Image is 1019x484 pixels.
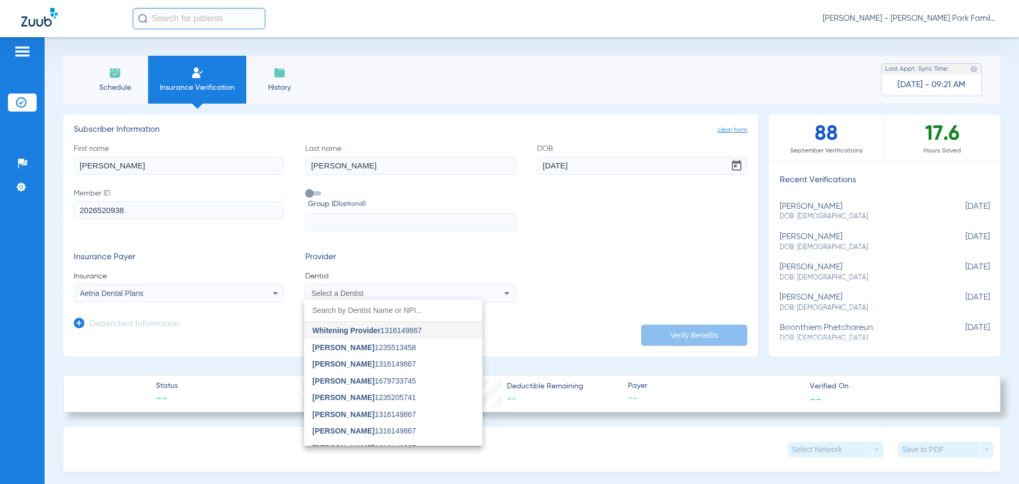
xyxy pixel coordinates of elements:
[313,327,422,334] span: 1316149867
[313,410,375,419] span: [PERSON_NAME]
[313,394,416,401] span: 1235205741
[313,377,375,385] span: [PERSON_NAME]
[313,444,375,452] span: [PERSON_NAME]
[313,377,416,385] span: 1679733745
[313,326,381,335] span: Whitening Provider
[313,427,375,435] span: [PERSON_NAME]
[313,344,416,351] span: 1235513458
[313,444,416,452] span: 1316149867
[313,411,416,418] span: 1316149867
[313,360,375,368] span: [PERSON_NAME]
[313,343,375,352] span: [PERSON_NAME]
[313,360,416,368] span: 1316149867
[313,427,416,435] span: 1316149867
[313,393,375,402] span: [PERSON_NAME]
[304,300,482,321] input: dropdown search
